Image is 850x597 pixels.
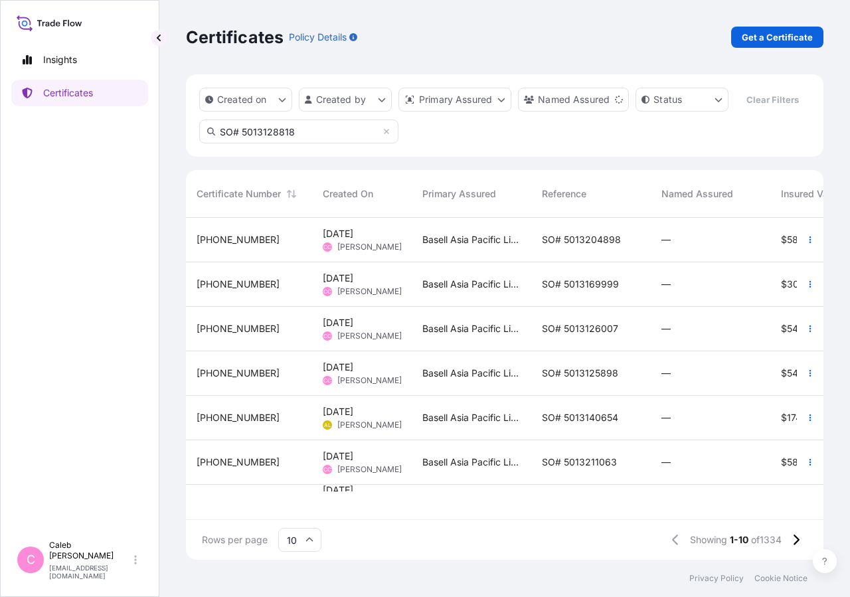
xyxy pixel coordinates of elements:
[186,27,284,48] p: Certificates
[197,367,280,380] span: [PHONE_NUMBER]
[197,278,280,291] span: [PHONE_NUMBER]
[542,187,586,201] span: Reference
[337,420,402,430] span: [PERSON_NAME]
[731,27,823,48] a: Get a Certificate
[735,89,809,110] button: Clear Filters
[323,483,353,497] span: [DATE]
[542,367,618,380] span: SO# 5013125898
[661,456,671,469] span: —
[289,31,347,44] p: Policy Details
[787,324,798,333] span: 54
[284,186,299,202] button: Sort
[11,46,148,73] a: Insights
[787,235,798,244] span: 58
[323,285,331,298] span: CC
[730,533,748,547] span: 1-10
[323,187,373,201] span: Created On
[43,86,93,100] p: Certificates
[787,458,798,467] span: 58
[787,369,798,378] span: 54
[542,322,618,335] span: SO# 5013126007
[746,93,799,106] p: Clear Filters
[197,456,280,469] span: [PHONE_NUMBER]
[781,324,787,333] span: $
[27,553,35,566] span: C
[337,286,402,297] span: [PERSON_NAME]
[422,233,521,246] span: Basell Asia Pacific Limited
[337,242,402,252] span: [PERSON_NAME]
[542,456,617,469] span: SO# 5013211063
[43,53,77,66] p: Insights
[661,322,671,335] span: —
[754,573,807,584] a: Cookie Notice
[542,278,619,291] span: SO# 5013169999
[542,411,618,424] span: SO# 5013140654
[661,367,671,380] span: —
[398,88,511,112] button: distributor Filter options
[299,88,392,112] button: createdBy Filter options
[787,280,799,289] span: 30
[781,369,787,378] span: $
[661,411,671,424] span: —
[217,93,267,106] p: Created on
[323,463,331,476] span: CC
[422,456,521,469] span: Basell Asia Pacific Limited
[324,418,331,432] span: AL
[419,93,492,106] p: Primary Assured
[202,533,268,547] span: Rows per page
[197,187,281,201] span: Certificate Number
[781,280,787,289] span: $
[422,187,496,201] span: Primary Assured
[316,93,367,106] p: Created by
[11,80,148,106] a: Certificates
[337,331,402,341] span: [PERSON_NAME]
[323,329,331,343] span: CC
[636,88,728,112] button: certificateStatus Filter options
[689,573,744,584] a: Privacy Policy
[197,411,280,424] span: [PHONE_NUMBER]
[781,458,787,467] span: $
[690,533,727,547] span: Showing
[661,278,671,291] span: —
[323,240,331,254] span: CC
[661,233,671,246] span: —
[197,322,280,335] span: [PHONE_NUMBER]
[787,413,802,422] span: 174
[337,375,402,386] span: [PERSON_NAME]
[518,88,629,112] button: cargoOwner Filter options
[538,93,610,106] p: Named Assured
[49,564,131,580] p: [EMAIL_ADDRESS][DOMAIN_NAME]
[323,361,353,374] span: [DATE]
[323,374,331,387] span: CC
[323,272,353,285] span: [DATE]
[653,93,682,106] p: Status
[422,278,521,291] span: Basell Asia Pacific Limited
[781,413,787,422] span: $
[199,88,292,112] button: createdOn Filter options
[781,235,787,244] span: $
[542,233,621,246] span: SO# 5013204898
[781,187,841,201] span: Insured Value
[323,227,353,240] span: [DATE]
[422,322,521,335] span: Basell Asia Pacific Limited
[422,411,521,424] span: Basell Asia Pacific Limited
[323,405,353,418] span: [DATE]
[742,31,813,44] p: Get a Certificate
[422,367,521,380] span: Basell Asia Pacific Limited
[661,187,733,201] span: Named Assured
[751,533,782,547] span: of 1334
[323,450,353,463] span: [DATE]
[337,464,402,475] span: [PERSON_NAME]
[49,540,131,561] p: Caleb [PERSON_NAME]
[197,233,280,246] span: [PHONE_NUMBER]
[199,120,398,143] input: Search Certificate or Reference...
[323,316,353,329] span: [DATE]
